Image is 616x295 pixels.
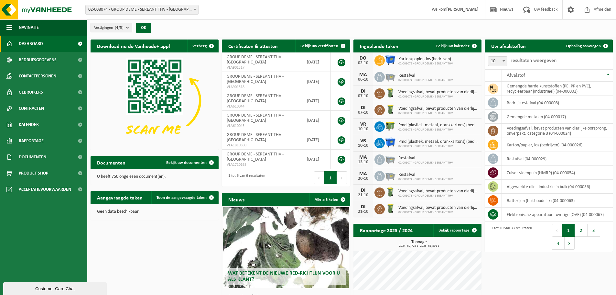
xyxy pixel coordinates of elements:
div: 1 tot 10 van 33 resultaten [488,223,532,250]
div: 02-10 [357,61,370,65]
td: afgewerkte olie - industrie in bulk (04-000056) [502,180,613,194]
td: voedingsafval, bevat producten van dierlijke oorsprong, onverpakt, categorie 3 (04-000024) [502,124,613,138]
td: [DATE] [302,111,331,130]
span: Vestigingen [94,23,124,33]
span: VLA1810300 [227,143,297,148]
td: gemengde harde kunststoffen (PE, PP en PVC), recycleerbaar (industrieel) (04-000001) [502,82,613,96]
span: GROUP DEME - SEREANT THV - [GEOGRAPHIC_DATA] [227,74,284,84]
span: 02-008073 - GROUP DEME - SEREANT THV [398,95,478,99]
img: WB-2500-GAL-GY-01 [385,153,396,165]
button: 4 [552,237,565,250]
div: 07-10 [357,110,370,115]
h3: Tonnage [357,240,481,248]
span: Bekijk uw certificaten [300,44,338,48]
span: Product Shop [19,165,48,181]
button: 3 [588,224,600,237]
span: Toon de aangevraagde taken [157,196,207,200]
p: U heeft 750 ongelezen document(en). [97,175,212,179]
span: 02-008074 - GROUP DEME - SEREANT THV [398,161,453,165]
span: Kalender [19,117,39,133]
div: 1 tot 6 van 6 resultaten [225,171,265,185]
td: [DATE] [302,130,331,150]
span: Ophaling aanvragen [566,44,601,48]
div: VR [357,122,370,127]
span: Restafval [398,73,453,78]
span: 02-008074 - GROUP DEME - SEREANT THV - ANTWERPEN [86,5,198,14]
a: Bekijk uw documenten [161,156,218,169]
img: WB-2500-GAL-GY-01 [385,71,396,82]
h2: Aangevraagde taken [91,191,149,204]
div: MA [357,155,370,160]
span: VLA610044 [227,104,297,109]
a: Ophaling aanvragen [561,40,612,52]
td: bedrijfsrestafval (04-000008) [502,96,613,110]
img: WB-2500-GAL-GY-01 [385,170,396,181]
span: Navigatie [19,19,39,36]
h2: Rapportage 2025 / 2024 [353,224,419,236]
span: 02-008074 - GROUP DEME - SEREANT THV [398,111,478,115]
span: Acceptatievoorwaarden [19,181,71,198]
button: Verberg [187,40,218,52]
span: GROUP DEME - SEREANT THV - [GEOGRAPHIC_DATA] [227,113,284,123]
span: Bedrijfsgegevens [19,52,57,68]
span: VLA901317 [227,65,297,70]
div: 07-10 [357,94,370,98]
span: 02-008074 - GROUP DEME - SEREANT THV [398,177,453,181]
span: Verberg [192,44,207,48]
div: 13-10 [357,160,370,165]
td: [DATE] [302,91,331,111]
h2: Download nu de Vanheede+ app! [91,40,177,52]
button: 1 [562,224,575,237]
span: 10 [488,56,507,66]
div: 20-10 [357,176,370,181]
h2: Nieuws [222,193,251,206]
div: 21-10 [357,210,370,214]
div: DI [357,89,370,94]
button: OK [136,23,151,33]
div: MA [357,171,370,176]
td: [DATE] [302,52,331,72]
span: Afvalstof [507,73,525,78]
span: Karton/papier, los (bedrijven) [398,57,453,62]
span: Bekijk uw documenten [166,161,207,165]
span: 02-008073 - GROUP DEME - SEREANT THV [398,194,478,198]
div: 06-10 [357,77,370,82]
td: karton/papier, los (bedrijven) (04-000026) [502,138,613,152]
img: WB-1100-HPE-BE-01 [385,137,396,148]
h2: Ingeplande taken [353,40,405,52]
span: Rapportage [19,133,44,149]
button: Next [337,171,347,184]
a: Wat betekent de nieuwe RED-richtlijn voor u als klant? [223,207,349,288]
img: WB-1100-HPE-GN-50 [385,120,396,131]
span: Gebruikers [19,84,43,100]
div: DI [357,105,370,110]
img: Download de VHEPlus App [91,52,219,149]
span: Pmd (plastiek, metaal, drankkartons) (bedrijven) [398,123,478,128]
button: 2 [575,224,588,237]
img: WB-0140-HPE-GN-50 [385,187,396,198]
span: Restafval [398,172,453,177]
span: GROUP DEME - SEREANT THV - [GEOGRAPHIC_DATA] [227,94,284,104]
span: Documenten [19,149,46,165]
h2: Documenten [91,156,132,169]
h2: Uw afvalstoffen [485,40,532,52]
a: Alle artikelen [309,193,350,206]
span: VLA901318 [227,85,297,90]
button: Previous [552,224,562,237]
button: Vestigingen(4/5) [91,23,132,32]
span: Bekijk uw kalender [436,44,470,48]
count: (4/5) [115,26,124,30]
span: Voedingsafval, bevat producten van dierlijke oorsprong, onverpakt, categorie 3 [398,189,478,194]
img: WB-1100-HPE-BE-01 [385,54,396,65]
span: Contracten [19,100,44,117]
span: 02-008073 - GROUP DEME - SEREANT THV [398,128,478,132]
span: Voedingsafval, bevat producten van dierlijke oorsprong, onverpakt, categorie 3 [398,205,478,210]
span: Wat betekent de nieuwe RED-richtlijn voor u als klant? [228,271,340,282]
span: VLA610045 [227,123,297,129]
div: VR [357,138,370,143]
span: 02-008074 - GROUP DEME - SEREANT THV - ANTWERPEN [85,5,199,15]
td: [DATE] [302,150,331,169]
span: Dashboard [19,36,43,52]
span: 10 [488,57,507,66]
label: resultaten weergeven [511,58,557,63]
